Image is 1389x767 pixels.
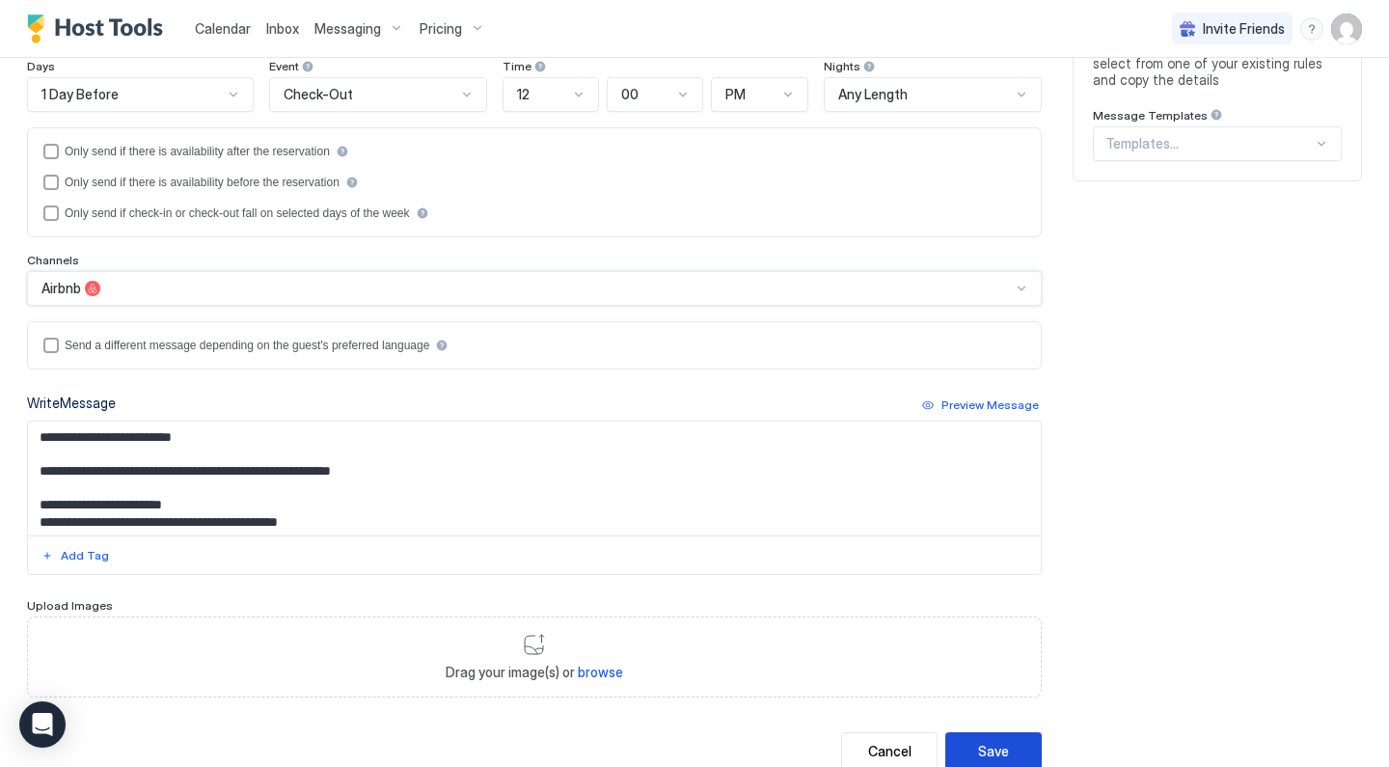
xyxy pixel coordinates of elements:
span: 1 Day Before [41,86,119,103]
div: Only send if there is availability after the reservation [65,145,330,158]
span: PM [725,86,746,103]
span: Use one of the message templates or select from one of your existing rules and copy the details [1093,38,1342,89]
div: languagesEnabled [43,338,1025,353]
span: Days [27,59,55,73]
div: Open Intercom Messenger [19,701,66,748]
button: Preview Message [919,394,1042,417]
span: Event [269,59,299,73]
span: Airbnb [41,280,81,297]
div: Only send if check-in or check-out fall on selected days of the week [65,206,410,220]
span: Upload Images [27,598,113,613]
span: 00 [621,86,639,103]
div: isLimited [43,205,1025,221]
div: Send a different message depending on the guest's preferred language [65,339,429,352]
div: beforeReservation [43,175,1025,190]
a: Inbox [266,18,299,39]
span: Channels [27,253,79,267]
div: menu [1300,17,1323,41]
div: afterReservation [43,144,1025,159]
span: Drag your image(s) or [446,664,623,681]
div: User profile [1331,14,1362,44]
div: Preview Message [941,397,1039,414]
span: Messaging [314,20,381,38]
span: Nights [824,59,860,73]
span: 12 [517,86,530,103]
span: Check-Out [284,86,353,103]
div: Save [978,741,1009,761]
span: Message Templates [1093,108,1208,123]
span: browse [578,664,623,680]
button: Add Tag [39,544,112,567]
span: Calendar [195,20,251,37]
div: Only send if there is availability before the reservation [65,176,340,189]
span: Pricing [420,20,462,38]
span: Any Length [838,86,908,103]
div: Add Tag [61,547,109,564]
span: Invite Friends [1203,20,1285,38]
div: Cancel [868,741,912,761]
span: Inbox [266,20,299,37]
span: Time [503,59,531,73]
a: Host Tools Logo [27,14,172,43]
a: Calendar [195,18,251,39]
textarea: Input Field [28,422,1041,535]
div: Write Message [27,393,116,413]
